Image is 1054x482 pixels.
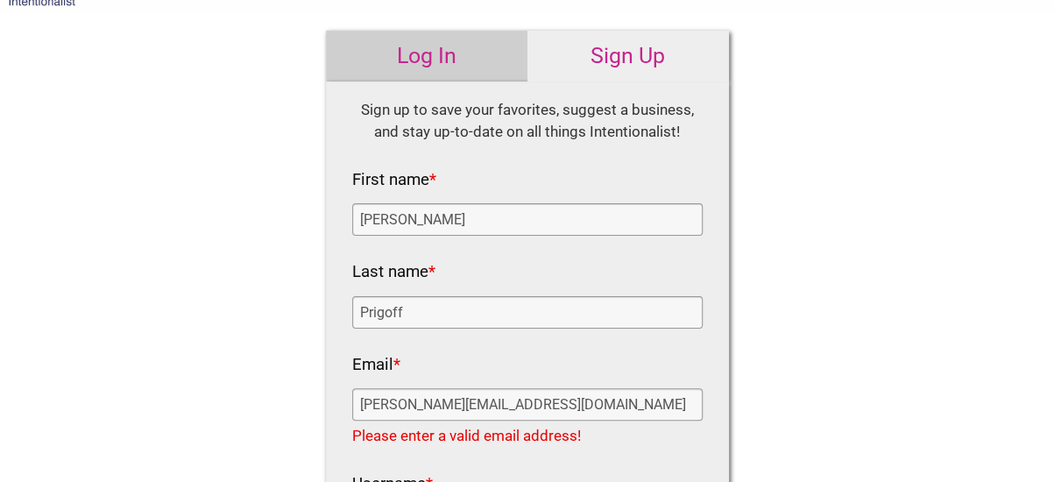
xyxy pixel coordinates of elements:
[326,31,527,82] a: Log In
[352,99,703,144] div: Sign up to save your favorites, suggest a business, and stay up-to-date on all things Intentional...
[352,425,694,448] div: Please enter a valid email address!
[527,31,729,82] a: Sign Up
[352,351,400,380] label: Email
[352,258,435,287] label: Last name
[352,166,436,195] label: First name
